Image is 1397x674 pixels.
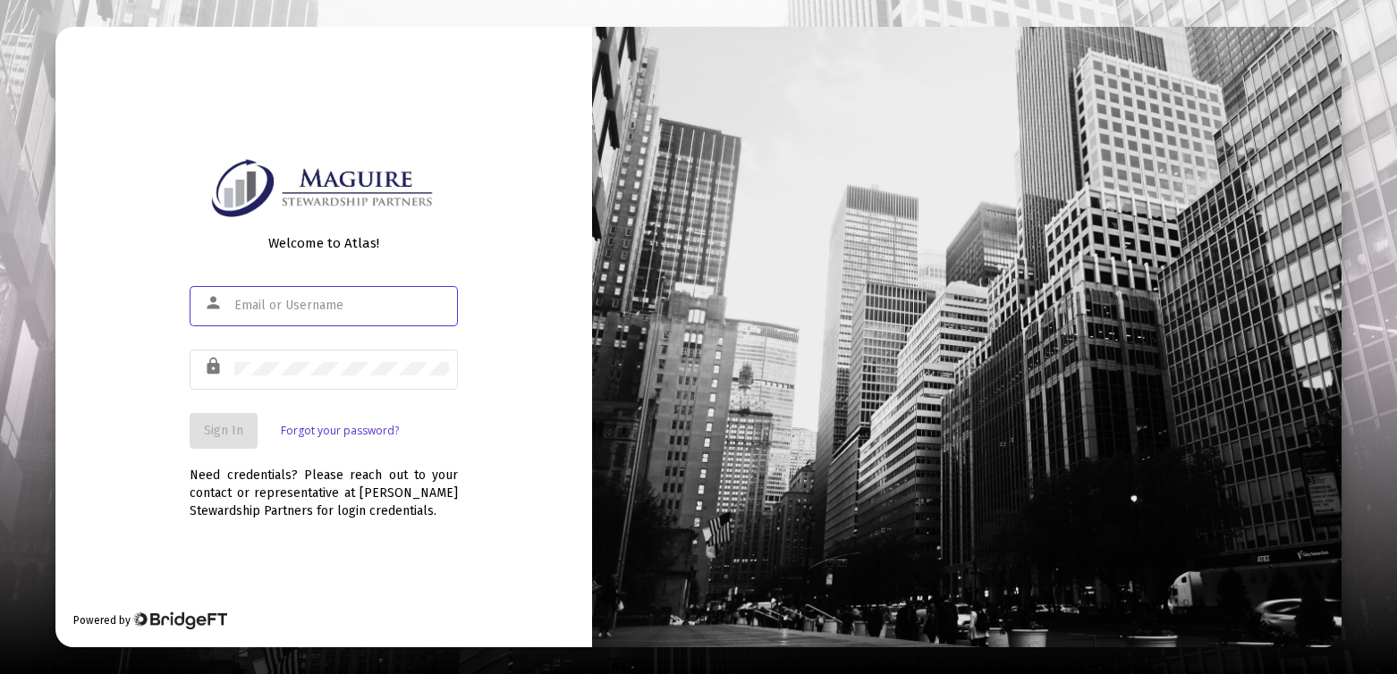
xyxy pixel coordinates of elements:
mat-icon: person [204,292,225,314]
span: Sign In [204,423,243,438]
input: Email or Username [234,299,449,313]
div: Welcome to Atlas! [190,234,458,252]
div: Powered by [73,611,226,629]
button: Sign In [190,413,258,449]
div: Need credentials? Please reach out to your contact or representative at [PERSON_NAME] Stewardship... [190,449,458,520]
img: Logo [205,154,443,221]
a: Forgot your password? [281,422,399,440]
mat-icon: lock [204,356,225,377]
img: Bridge Financial Technology Logo [132,611,226,629]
